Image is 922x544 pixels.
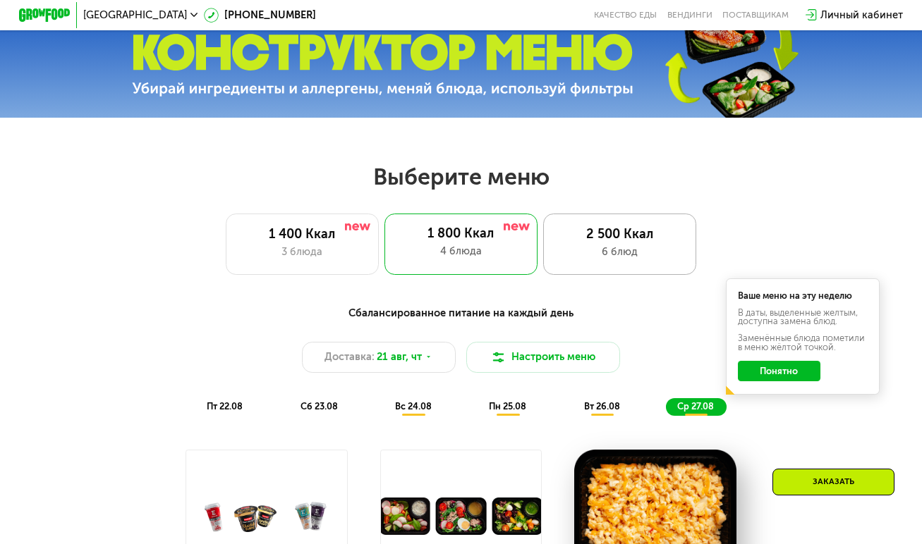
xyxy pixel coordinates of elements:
[395,401,432,412] span: вс 24.08
[489,401,526,412] span: пн 25.08
[301,401,338,412] span: сб 23.08
[466,342,620,373] button: Настроить меню
[557,245,684,260] div: 6 блюд
[239,245,366,260] div: 3 блюда
[207,401,243,412] span: пт 22.08
[738,292,868,301] div: Ваше меню на эту неделю
[82,305,840,321] div: Сбалансированное питание на каждый день
[584,401,620,412] span: вт 26.08
[83,10,187,20] span: [GEOGRAPHIC_DATA]
[204,8,316,23] a: [PHONE_NUMBER]
[377,350,422,365] span: 21 авг, чт
[667,10,712,20] a: Вендинги
[41,163,881,191] h2: Выберите меню
[397,244,525,259] div: 4 блюда
[557,227,684,242] div: 2 500 Ккал
[677,401,714,412] span: ср 27.08
[738,361,821,381] button: Понятно
[594,10,657,20] a: Качество еды
[738,334,868,352] div: Заменённые блюда пометили в меню жёлтой точкой.
[397,226,525,242] div: 1 800 Ккал
[772,469,894,495] div: Заказать
[820,8,903,23] div: Личный кабинет
[324,350,375,365] span: Доставка:
[722,10,789,20] div: поставщикам
[239,227,366,242] div: 1 400 Ккал
[738,309,868,326] div: В даты, выделенные желтым, доступна замена блюд.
